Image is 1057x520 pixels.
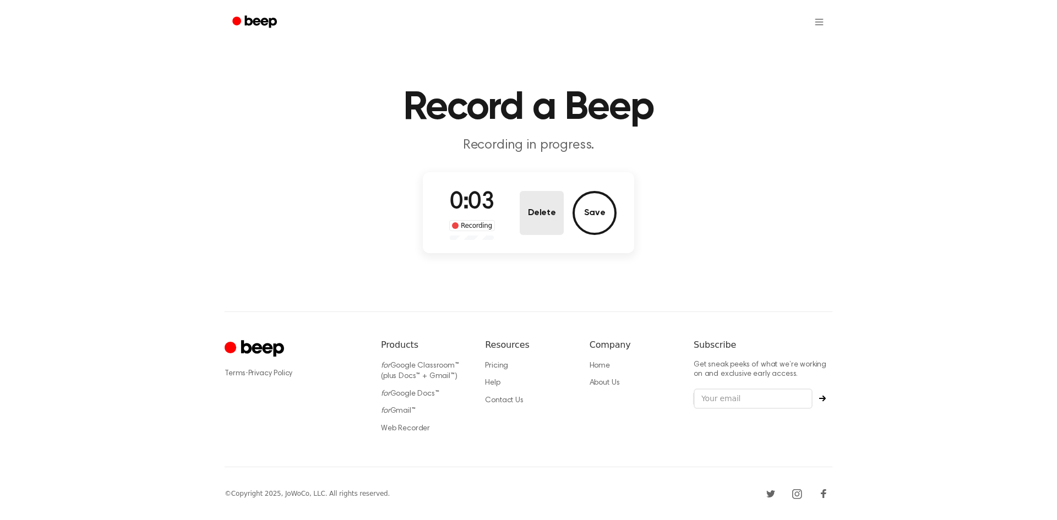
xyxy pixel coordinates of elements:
[381,407,390,415] i: for
[248,370,293,377] a: Privacy Policy
[225,489,390,499] div: © Copyright 2025, JoWoCo, LLC. All rights reserved.
[485,379,500,387] a: Help
[225,12,287,33] a: Beep
[815,485,832,502] a: Facebook
[450,191,494,214] span: 0:03
[590,379,620,387] a: About Us
[573,191,617,235] button: Save Audio Record
[381,407,416,415] a: forGmail™
[485,362,508,370] a: Pricing
[381,338,467,352] h6: Products
[225,368,363,379] div: ·
[485,338,571,352] h6: Resources
[381,390,390,398] i: for
[381,425,430,433] a: Web Recorder
[590,338,676,352] h6: Company
[449,220,495,231] div: Recording
[381,362,459,381] a: forGoogle Classroom™ (plus Docs™ + Gmail™)
[225,370,246,377] a: Terms
[806,9,832,35] button: Open menu
[694,360,832,380] p: Get sneak peeks of what we’re working on and exclusive early access.
[381,390,439,398] a: forGoogle Docs™
[247,88,810,128] h1: Record a Beep
[590,362,610,370] a: Home
[317,136,740,155] p: Recording in progress.
[225,338,287,360] a: Cruip
[520,191,564,235] button: Delete Audio Record
[813,395,832,402] button: Subscribe
[788,485,806,502] a: Instagram
[694,338,832,352] h6: Subscribe
[694,388,813,409] input: Your email
[381,362,390,370] i: for
[762,485,780,502] a: Twitter
[485,397,523,404] a: Contact Us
